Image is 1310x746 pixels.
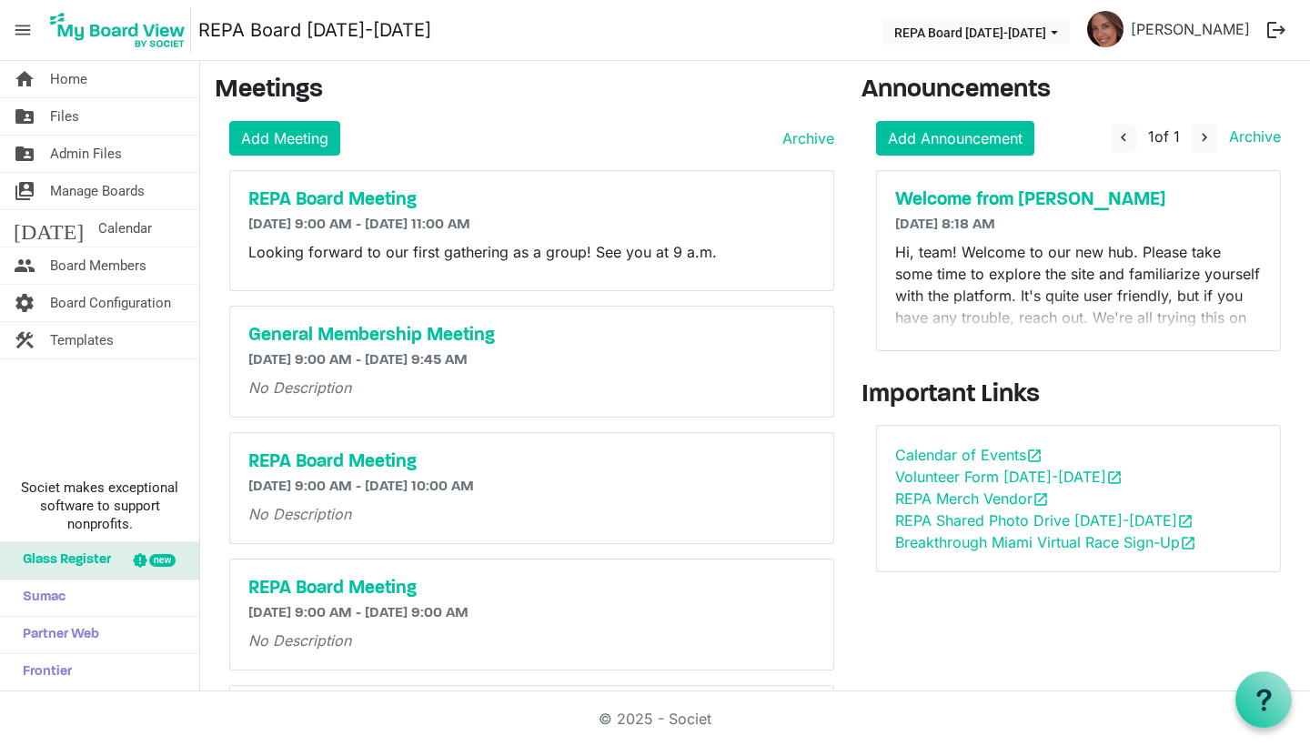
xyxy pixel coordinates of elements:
a: REPA Board Meeting [248,578,815,600]
div: new [149,554,176,567]
a: Breakthrough Miami Virtual Race Sign-Upopen_in_new [895,533,1196,551]
a: © 2025 - Societ [599,710,711,728]
h6: [DATE] 9:00 AM - [DATE] 11:00 AM [248,217,815,234]
img: My Board View Logo [45,7,191,53]
a: Volunteer Form [DATE]-[DATE]open_in_new [895,468,1123,486]
span: switch_account [14,173,35,209]
span: people [14,247,35,284]
span: Frontier [14,654,72,691]
span: open_in_new [1180,535,1196,551]
span: folder_shared [14,136,35,172]
a: REPA Board [DATE]-[DATE] [198,12,431,48]
span: Societ makes exceptional software to support nonprofits. [8,479,191,533]
span: Files [50,98,79,135]
a: Archive [1222,127,1281,146]
p: Looking forward to our first gathering as a group! See you at 9 a.m. [248,241,815,263]
a: REPA Board Meeting [248,451,815,473]
a: REPA Shared Photo Drive [DATE]-[DATE]open_in_new [895,511,1194,529]
span: open_in_new [1033,491,1049,508]
p: Hi, team! Welcome to our new hub. Please take some time to explore the site and familiarize yours... [895,241,1263,416]
span: navigate_next [1196,129,1213,146]
span: Sumac [14,580,65,616]
span: folder_shared [14,98,35,135]
h3: Important Links [862,380,1296,411]
button: logout [1257,11,1295,49]
button: navigate_before [1111,125,1136,152]
a: My Board View Logo [45,7,198,53]
a: REPA Board Meeting [248,189,815,211]
span: settings [14,285,35,321]
span: construction [14,322,35,358]
span: Glass Register [14,542,111,579]
a: Calendar of Eventsopen_in_new [895,446,1043,464]
span: Board Members [50,247,146,284]
span: of 1 [1148,127,1180,146]
span: navigate_before [1115,129,1132,146]
span: 1 [1148,127,1154,146]
span: Calendar [98,210,152,247]
p: No Description [248,503,815,525]
span: menu [5,13,40,47]
span: open_in_new [1177,513,1194,529]
span: Manage Boards [50,173,145,209]
a: [PERSON_NAME] [1124,11,1257,47]
span: [DATE] 8:18 AM [895,217,995,232]
span: Admin Files [50,136,122,172]
span: Home [50,61,87,97]
img: aLB5LVcGR_PCCk3EizaQzfhNfgALuioOsRVbMr9Zq1CLdFVQUAcRzChDQbMFezouKt6echON3eNsO59P8s_Ojg_thumb.png [1087,11,1124,47]
a: Archive [775,127,834,149]
span: home [14,61,35,97]
span: Board Configuration [50,285,171,321]
button: REPA Board 2025-2026 dropdownbutton [882,19,1070,45]
h3: Announcements [862,76,1296,106]
h6: [DATE] 9:00 AM - [DATE] 9:00 AM [248,605,815,622]
span: Templates [50,322,114,358]
a: REPA Merch Vendoropen_in_new [895,489,1049,508]
a: Add Announcement [876,121,1034,156]
p: No Description [248,377,815,398]
span: open_in_new [1026,448,1043,464]
a: Welcome from [PERSON_NAME] [895,189,1263,211]
p: No Description [248,630,815,651]
a: General Membership Meeting [248,325,815,347]
button: navigate_next [1192,125,1217,152]
h3: Meetings [215,76,834,106]
span: [DATE] [14,210,84,247]
h6: [DATE] 9:00 AM - [DATE] 10:00 AM [248,479,815,496]
h6: [DATE] 9:00 AM - [DATE] 9:45 AM [248,352,815,369]
span: open_in_new [1106,469,1123,486]
a: Add Meeting [229,121,340,156]
span: Partner Web [14,617,99,653]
